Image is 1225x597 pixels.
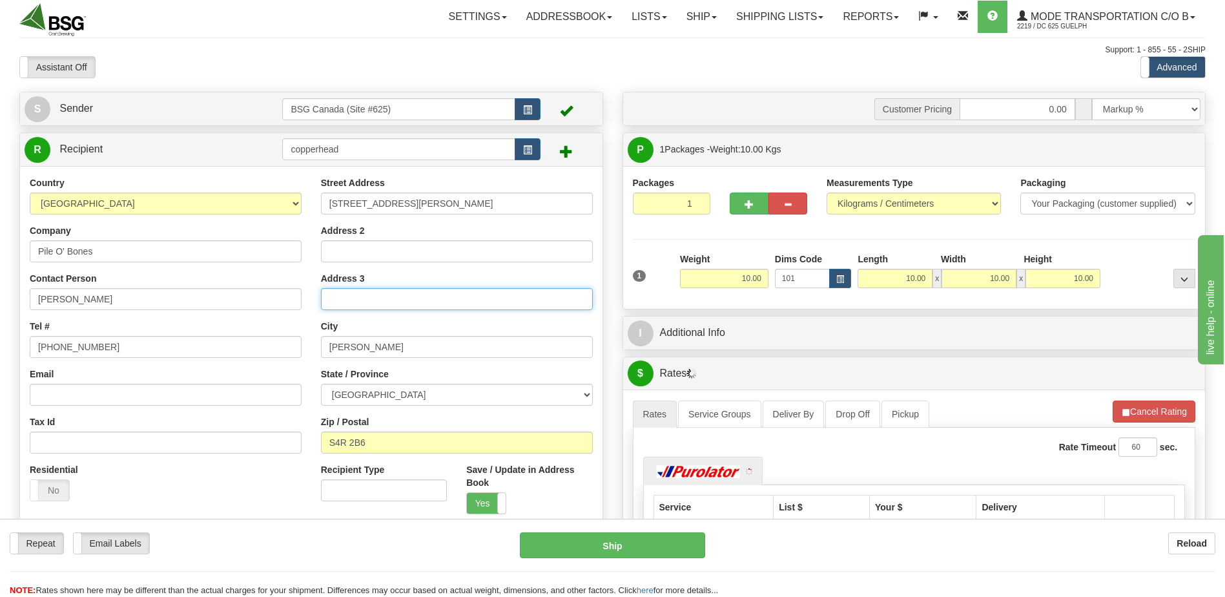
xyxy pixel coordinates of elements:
span: Recipient [59,143,103,154]
span: 2219 / DC 625 Guelph [1017,20,1114,33]
span: Weight: [710,144,781,154]
label: Save / Update in Address Book [466,463,592,489]
span: $ [628,361,654,386]
label: Company [30,224,71,237]
span: P [628,137,654,163]
label: Rate Timeout [1059,441,1116,454]
img: Progress.gif [686,368,697,379]
span: Customer Pricing [874,98,960,120]
div: Support: 1 - 855 - 55 - 2SHIP [19,45,1206,56]
a: Shipping lists [726,1,833,33]
label: Packages [633,176,675,189]
span: 1 [660,144,665,154]
label: Address 2 [321,224,365,237]
a: Ship [677,1,726,33]
span: 10.00 [741,144,763,154]
img: logo2219.jpg [19,3,86,36]
a: Deliver By [763,401,825,428]
label: Country [30,176,65,189]
label: Width [941,253,966,266]
label: Assistant Off [20,57,95,78]
a: S Sender [25,96,282,122]
a: here [637,585,654,595]
span: Mode Transportation c/o B [1027,11,1189,22]
label: Yes [467,493,506,514]
label: Advanced [1141,57,1205,78]
a: Lists [622,1,676,33]
span: I [628,320,654,346]
a: IAdditional Info [628,320,1201,346]
label: Email [30,368,54,381]
span: NOTE: [10,585,36,595]
input: Sender Id [282,98,515,120]
img: tiny_red.gif [746,468,752,475]
label: Contact Person [30,272,96,285]
label: Packaging [1020,176,1065,189]
label: sec. [1160,441,1177,454]
span: Kgs [766,144,781,154]
span: Packages - [660,136,781,162]
span: 1 [633,270,646,282]
a: P 1Packages -Weight:10.00 Kgs [628,136,1201,163]
th: Service [654,495,774,519]
iframe: chat widget [1195,233,1224,364]
label: Street Address [321,176,385,189]
a: Pickup [881,401,929,428]
button: Cancel Rating [1113,401,1195,423]
label: State / Province [321,368,389,381]
a: Addressbook [517,1,623,33]
a: Mode Transportation c/o B 2219 / DC 625 Guelph [1007,1,1205,33]
label: Measurements Type [827,176,913,189]
div: ... [1173,269,1195,288]
span: x [1016,269,1025,288]
label: Email Labels [74,533,149,554]
label: City [321,320,338,333]
label: Height [1024,253,1052,266]
label: Tel # [30,320,50,333]
a: Rates [633,401,677,428]
a: Settings [439,1,517,33]
button: Ship [520,532,705,558]
label: Zip / Postal [321,415,369,428]
label: Length [858,253,888,266]
input: Enter a location [321,193,593,215]
th: Your $ [870,495,976,519]
span: x [932,269,942,288]
a: R Recipient [25,136,254,163]
label: Address 3 [321,272,365,285]
a: Service Groups [678,401,761,428]
span: S [25,96,50,122]
label: Residential [30,463,78,476]
a: Drop Off [825,401,880,428]
span: R [25,137,50,163]
th: Delivery [976,495,1105,519]
label: Recipient Type [321,463,385,476]
label: No [30,480,69,501]
label: Dims Code [775,253,822,266]
div: live help - online [10,8,119,23]
label: Tax Id [30,415,55,428]
a: $Rates [628,361,1201,387]
b: Reload [1177,538,1207,549]
span: Sender [59,103,93,114]
label: Weight [680,253,710,266]
img: Purolator [654,465,744,478]
label: Repeat [10,533,63,554]
th: List $ [774,495,870,519]
input: Recipient Id [282,138,515,160]
button: Reload [1168,532,1215,554]
a: Reports [833,1,909,33]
